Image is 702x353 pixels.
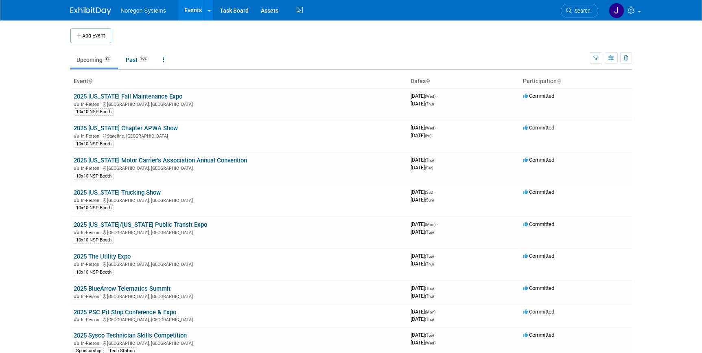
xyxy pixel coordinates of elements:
span: (Sun) [425,198,434,202]
div: [GEOGRAPHIC_DATA], [GEOGRAPHIC_DATA] [74,197,404,203]
span: - [437,221,438,227]
span: In-Person [81,198,102,203]
a: Sort by Participation Type [557,78,561,84]
a: 2025 Sysco Technician Skills Competition [74,332,187,339]
span: (Mon) [425,222,435,227]
span: [DATE] [411,332,436,338]
span: (Sat) [425,166,433,170]
span: (Wed) [425,126,435,130]
span: (Thu) [425,262,434,266]
span: [DATE] [411,157,436,163]
span: (Thu) [425,286,434,291]
span: - [437,125,438,131]
img: In-Person Event [74,294,79,298]
div: [GEOGRAPHIC_DATA], [GEOGRAPHIC_DATA] [74,164,404,171]
span: [DATE] [411,197,434,203]
span: [DATE] [411,285,436,291]
div: [GEOGRAPHIC_DATA], [GEOGRAPHIC_DATA] [74,293,404,299]
div: 10x10 NSP Booth [74,237,114,244]
img: In-Person Event [74,198,79,202]
span: [DATE] [411,261,434,267]
span: Search [572,8,590,14]
span: 262 [138,56,149,62]
span: (Sat) [425,190,433,195]
span: In-Person [81,341,102,346]
div: [GEOGRAPHIC_DATA], [GEOGRAPHIC_DATA] [74,316,404,322]
span: [DATE] [411,293,434,299]
span: Committed [523,309,554,315]
span: Committed [523,189,554,195]
th: Participation [520,75,632,88]
span: - [435,285,436,291]
img: Johana Gil [609,3,624,18]
span: [DATE] [411,309,438,315]
span: Committed [523,332,554,338]
a: 2025 [US_STATE] Chapter APWA Show [74,125,178,132]
span: Committed [523,221,554,227]
th: Event [70,75,407,88]
span: Committed [523,253,554,259]
span: Noregon Systems [121,7,166,14]
span: (Wed) [425,341,435,345]
span: - [435,332,436,338]
a: Sort by Start Date [426,78,430,84]
img: In-Person Event [74,134,79,138]
span: Committed [523,125,554,131]
span: (Mon) [425,310,435,314]
a: 2025 [US_STATE]/[US_STATE] Public Transit Expo [74,221,207,228]
a: 2025 The Utility Expo [74,253,131,260]
div: Stateline, [GEOGRAPHIC_DATA] [74,132,404,139]
span: [DATE] [411,93,438,99]
button: Add Event [70,29,111,43]
span: In-Person [81,230,102,235]
span: (Thu) [425,102,434,106]
span: - [435,157,436,163]
div: [GEOGRAPHIC_DATA], [GEOGRAPHIC_DATA] [74,229,404,235]
a: 2025 PSC Pit Stop Conference & Expo [74,309,176,316]
div: [GEOGRAPHIC_DATA], [GEOGRAPHIC_DATA] [74,101,404,107]
span: In-Person [81,166,102,171]
span: (Wed) [425,94,435,99]
img: In-Person Event [74,262,79,266]
span: (Fri) [425,134,431,138]
a: 2025 [US_STATE] Fall Maintenance Expo [74,93,182,100]
span: [DATE] [411,132,431,138]
span: (Tue) [425,254,434,259]
span: (Thu) [425,294,434,298]
span: [DATE] [411,253,436,259]
div: 10x10 NSP Booth [74,140,114,148]
span: [DATE] [411,125,438,131]
div: [GEOGRAPHIC_DATA], [GEOGRAPHIC_DATA] [74,340,404,346]
div: 10x10 NSP Booth [74,204,114,212]
div: 10x10 NSP Booth [74,173,114,180]
span: [DATE] [411,340,435,346]
div: [GEOGRAPHIC_DATA], [GEOGRAPHIC_DATA] [74,261,404,267]
span: - [437,93,438,99]
span: [DATE] [411,164,433,171]
a: Past262 [120,52,155,68]
span: (Thu) [425,158,434,162]
span: - [437,309,438,315]
span: [DATE] [411,189,435,195]
a: 2025 [US_STATE] Trucking Show [74,189,161,196]
span: [DATE] [411,101,434,107]
span: (Thu) [425,317,434,322]
a: Sort by Event Name [88,78,92,84]
span: 32 [103,56,112,62]
span: [DATE] [411,229,434,235]
span: In-Person [81,102,102,107]
a: 2025 BlueArrow Telematics Summit [74,285,171,292]
span: In-Person [81,134,102,139]
img: In-Person Event [74,102,79,106]
span: In-Person [81,317,102,322]
span: (Tue) [425,333,434,338]
img: In-Person Event [74,341,79,345]
a: 2025 [US_STATE] Motor Carrier's Association Annual Convention [74,157,247,164]
img: In-Person Event [74,166,79,170]
th: Dates [407,75,520,88]
a: Search [561,4,598,18]
span: Committed [523,93,554,99]
img: In-Person Event [74,230,79,234]
div: 10x10 NSP Booth [74,269,114,276]
img: In-Person Event [74,317,79,321]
